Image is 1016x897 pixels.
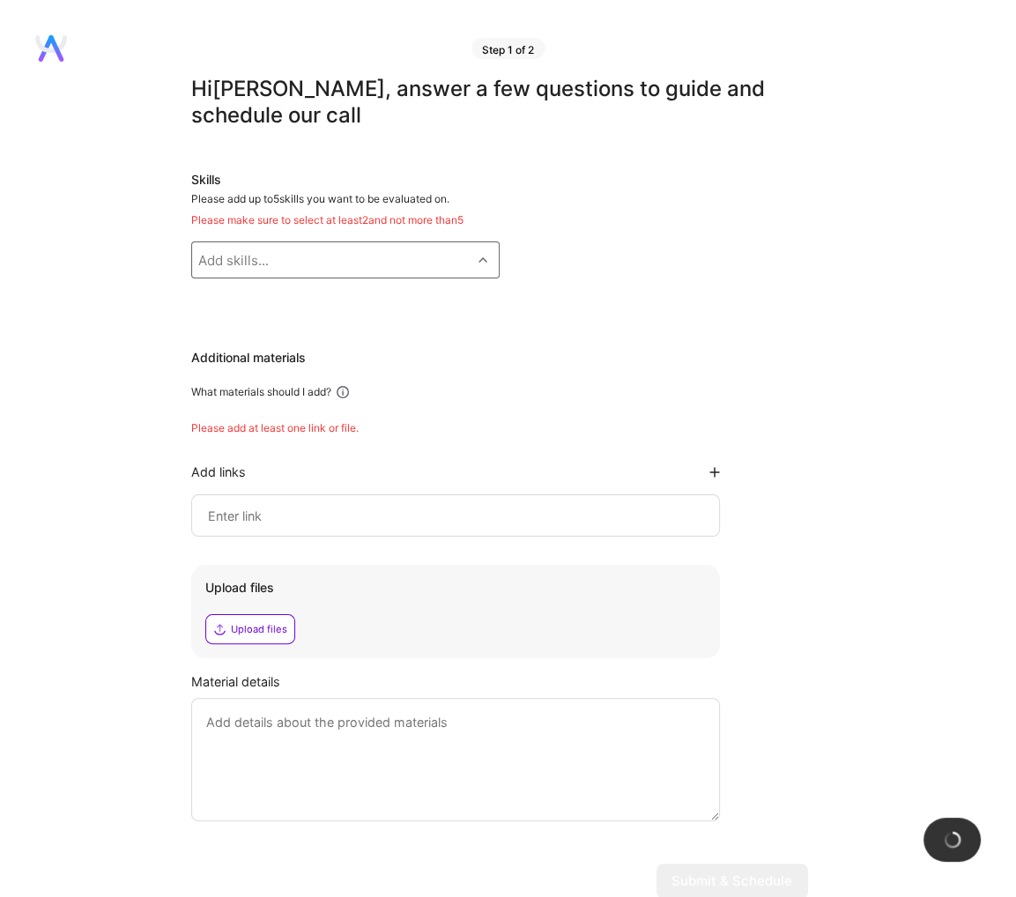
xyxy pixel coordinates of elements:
div: Please add up to 5 skills you want to be evaluated on. [191,192,808,227]
div: Step 1 of 2 [471,38,545,59]
div: Upload files [205,579,706,597]
i: icon Info [335,384,351,400]
div: Add skills... [198,251,269,270]
div: Skills [191,171,808,189]
div: Please add at least one link or file. [191,421,808,435]
div: Add links [191,463,246,480]
input: Enter link [206,505,705,526]
div: What materials should I add? [191,385,331,399]
div: Material details [191,672,808,691]
div: Upload files [231,622,287,636]
i: icon Upload2 [213,622,227,636]
div: Hi [PERSON_NAME] , answer a few questions to guide and schedule our call [191,76,808,129]
div: Additional materials [191,349,808,367]
img: loading [943,830,962,849]
i: icon Chevron [478,256,487,264]
i: icon PlusBlackFlat [709,467,720,478]
div: Please make sure to select at least 2 and not more than 5 [191,213,808,227]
